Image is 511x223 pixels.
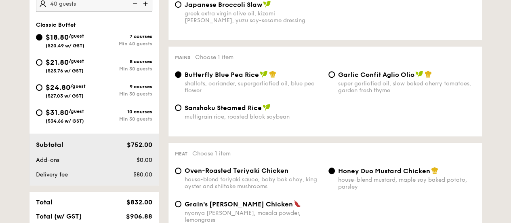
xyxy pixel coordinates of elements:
input: Honey Duo Mustard Chickenhouse-blend mustard, maple soy baked potato, parsley [328,168,335,174]
input: $21.80/guest($23.76 w/ GST)8 coursesMin 30 guests [36,59,42,66]
img: icon-vegan.f8ff3823.svg [415,70,423,78]
div: multigrain rice, roasted black soybean [185,113,322,120]
span: $906.88 [126,212,152,220]
span: $18.80 [46,33,69,42]
div: greek extra virgin olive oil, kizami [PERSON_NAME], yuzu soy-sesame dressing [185,10,322,24]
div: 10 courses [94,109,152,115]
input: $24.80/guest($27.03 w/ GST)9 coursesMin 30 guests [36,84,42,91]
input: $31.80/guest($34.66 w/ GST)10 coursesMin 30 guests [36,109,42,116]
input: Japanese Broccoli Slawgreek extra virgin olive oil, kizami [PERSON_NAME], yuzu soy-sesame dressing [175,1,181,8]
input: Grain's [PERSON_NAME] Chickennyonya [PERSON_NAME], masala powder, lemongrass [175,201,181,207]
img: icon-spicy.37a8142b.svg [294,200,301,207]
span: /guest [69,58,84,64]
span: Add-ons [36,157,59,164]
span: Meat [175,151,187,157]
input: Butterfly Blue Pea Riceshallots, coriander, supergarlicfied oil, blue pea flower [175,71,181,78]
span: Garlic Confit Aglio Olio [338,71,414,79]
span: Grain's [PERSON_NAME] Chicken [185,200,293,208]
img: icon-vegan.f8ff3823.svg [263,0,271,8]
img: icon-chef-hat.a58ddaea.svg [425,70,432,78]
input: Garlic Confit Aglio Oliosuper garlicfied oil, slow baked cherry tomatoes, garden fresh thyme [328,71,335,78]
span: $0.00 [136,157,152,164]
span: Butterfly Blue Pea Rice [185,71,259,79]
span: Total [36,198,53,206]
div: 8 courses [94,59,152,64]
span: $31.80 [46,108,69,117]
span: $832.00 [126,198,152,206]
span: ($20.49 w/ GST) [46,43,84,49]
span: Mains [175,55,190,60]
span: $752.00 [126,141,152,149]
div: Min 30 guests [94,116,152,122]
div: 9 courses [94,84,152,89]
input: Oven-Roasted Teriyaki Chickenhouse-blend teriyaki sauce, baby bok choy, king oyster and shiitake ... [175,168,181,174]
input: $18.80/guest($20.49 w/ GST)7 coursesMin 40 guests [36,34,42,40]
img: icon-chef-hat.a58ddaea.svg [431,167,438,174]
span: Oven-Roasted Teriyaki Chicken [185,167,288,174]
span: /guest [69,108,84,114]
div: shallots, coriander, supergarlicfied oil, blue pea flower [185,80,322,94]
span: Japanese Broccoli Slaw [185,1,262,8]
div: 7 courses [94,34,152,39]
span: Choose 1 item [192,150,231,157]
span: Classic Buffet [36,21,76,28]
img: icon-chef-hat.a58ddaea.svg [269,70,276,78]
span: $80.00 [133,171,152,178]
span: ($34.66 w/ GST) [46,118,84,124]
div: Min 30 guests [94,91,152,97]
span: $24.80 [46,83,70,92]
img: icon-vegan.f8ff3823.svg [263,104,271,111]
span: $21.80 [46,58,69,67]
span: Total (w/ GST) [36,212,82,220]
span: ($27.03 w/ GST) [46,93,84,99]
div: house-blend mustard, maple soy baked potato, parsley [338,176,475,190]
div: house-blend teriyaki sauce, baby bok choy, king oyster and shiitake mushrooms [185,176,322,190]
span: Delivery fee [36,171,68,178]
img: icon-vegan.f8ff3823.svg [260,70,268,78]
span: Sanshoku Steamed Rice [185,104,262,112]
div: super garlicfied oil, slow baked cherry tomatoes, garden fresh thyme [338,80,475,94]
span: Choose 1 item [195,54,233,61]
span: /guest [69,33,84,39]
span: /guest [70,83,86,89]
div: Min 30 guests [94,66,152,72]
div: Min 40 guests [94,41,152,47]
span: Honey Duo Mustard Chicken [338,167,430,175]
input: Sanshoku Steamed Ricemultigrain rice, roasted black soybean [175,104,181,111]
span: ($23.76 w/ GST) [46,68,84,74]
span: Subtotal [36,141,63,149]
